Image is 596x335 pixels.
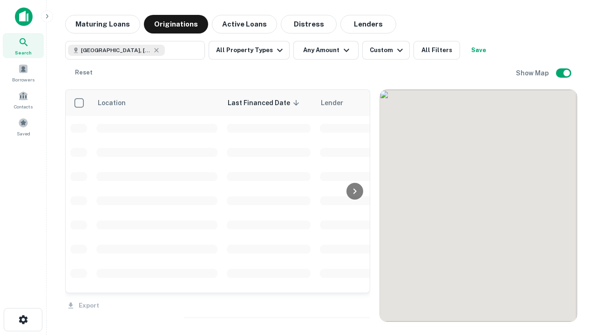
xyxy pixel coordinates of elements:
span: Search [15,49,32,56]
img: capitalize-icon.png [15,7,33,26]
span: Location [97,97,138,108]
span: Borrowers [12,76,34,83]
button: All Property Types [209,41,290,60]
button: Custom [362,41,410,60]
th: Lender [315,90,464,116]
a: Saved [3,114,44,139]
div: 0 0 [380,90,577,322]
button: All Filters [413,41,460,60]
button: Any Amount [293,41,359,60]
span: Contacts [14,103,33,110]
button: Distress [281,15,337,33]
button: Save your search to get updates of matches that match your search criteria. [464,41,494,60]
a: Borrowers [3,60,44,85]
a: Search [3,33,44,58]
span: [GEOGRAPHIC_DATA], [GEOGRAPHIC_DATA] [81,46,151,54]
th: Location [92,90,222,116]
span: Saved [17,130,30,137]
button: Maturing Loans [65,15,140,33]
a: Contacts [3,87,44,112]
span: Lender [321,97,343,108]
h6: Show Map [516,68,550,78]
button: Active Loans [212,15,277,33]
button: Reset [69,63,99,82]
button: Originations [144,15,208,33]
iframe: Chat Widget [549,261,596,305]
div: Custom [370,45,406,56]
button: Lenders [340,15,396,33]
th: Last Financed Date [222,90,315,116]
span: Last Financed Date [228,97,302,108]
